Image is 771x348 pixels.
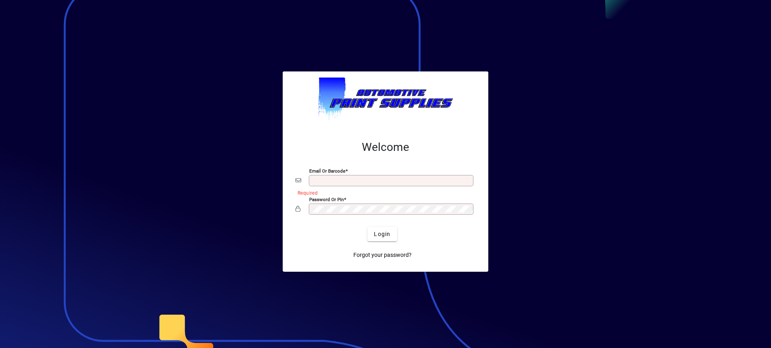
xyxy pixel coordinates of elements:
[374,230,390,238] span: Login
[309,168,345,174] mat-label: Email or Barcode
[367,227,397,241] button: Login
[298,188,469,197] mat-error: Required
[350,248,415,262] a: Forgot your password?
[296,140,475,154] h2: Welcome
[309,197,344,202] mat-label: Password or Pin
[353,251,412,259] span: Forgot your password?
